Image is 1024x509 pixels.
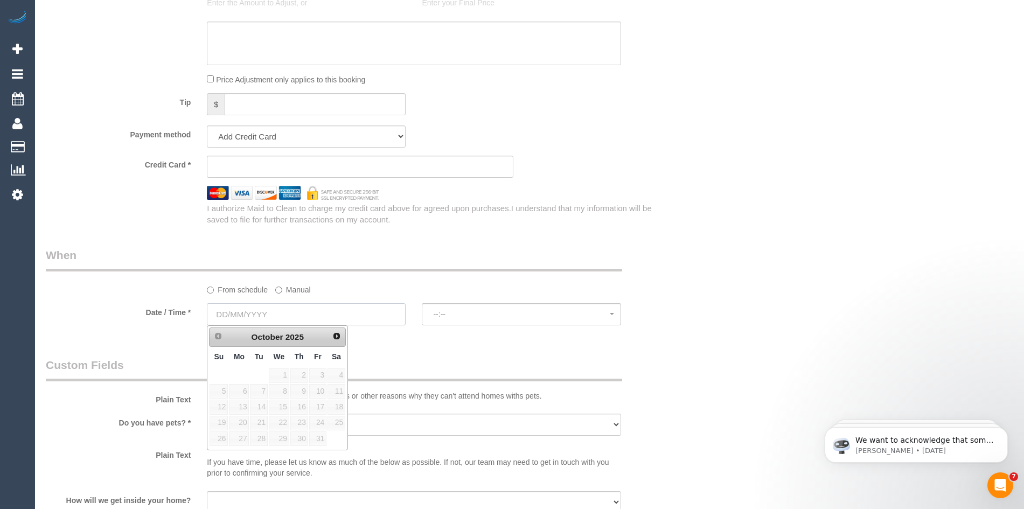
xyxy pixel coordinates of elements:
label: Do you have pets? * [38,414,199,428]
a: Prev [211,329,226,344]
span: 8 [269,384,289,399]
span: 25 [328,416,345,430]
span: 17 [309,400,326,414]
span: --:-- [433,310,609,318]
iframe: Intercom live chat [987,472,1013,498]
span: 23 [290,416,308,430]
span: 2 [290,368,308,383]
span: 6 [229,384,249,399]
p: Message from Ellie, sent 2w ago [47,41,186,51]
span: 28 [250,431,267,446]
span: Price Adjustment only applies to this booking [216,75,365,84]
span: 31 [309,431,326,446]
iframe: Secure card payment input frame [216,162,504,171]
label: Credit Card * [38,156,199,170]
span: Thursday [295,352,304,361]
span: $ [207,93,225,115]
input: DD/MM/YYYY [207,303,406,325]
span: 3 [309,368,326,383]
span: 12 [210,400,228,414]
span: 9 [290,384,308,399]
a: Next [329,329,344,344]
span: Tuesday [255,352,263,361]
span: 22 [269,416,289,430]
input: From schedule [207,287,214,294]
span: 24 [309,416,326,430]
span: 5 [210,384,228,399]
span: 13 [229,400,249,414]
span: Sunday [214,352,224,361]
span: Friday [314,352,322,361]
span: 7 [250,384,267,399]
span: Wednesday [274,352,285,361]
iframe: Intercom notifications message [809,405,1024,480]
span: 20 [229,416,249,430]
span: 29 [269,431,289,446]
img: credit cards [199,186,387,199]
label: Plain Text [38,391,199,405]
span: 2025 [285,332,304,341]
span: 10 [309,384,326,399]
span: October [251,332,283,341]
div: I authorize Maid to Clean to charge my credit card above for agreed upon purchases. [199,203,682,226]
label: Plain Text [38,446,199,461]
label: Manual [275,281,311,295]
span: 15 [269,400,289,414]
span: 19 [210,416,228,430]
label: Tip [38,93,199,108]
span: Next [332,332,341,340]
span: 1 [269,368,289,383]
label: From schedule [207,281,268,295]
span: 27 [229,431,249,446]
label: How will we get inside your home? [38,491,199,506]
legend: When [46,247,622,271]
button: --:-- [422,303,621,325]
span: 21 [250,416,267,430]
img: Automaid Logo [6,11,28,26]
span: We want to acknowledge that some users may be experiencing lag or slower performance in our softw... [47,31,185,179]
span: 26 [210,431,228,446]
span: 14 [250,400,267,414]
span: 18 [328,400,345,414]
span: Prev [214,332,222,340]
p: Some of our cleaning teams have allergies or other reasons why they can't attend homes withs pets. [207,391,621,401]
legend: Custom Fields [46,357,622,381]
span: Monday [234,352,245,361]
span: 11 [328,384,345,399]
span: 7 [1009,472,1018,481]
span: 4 [328,368,345,383]
label: Payment method [38,125,199,140]
span: 16 [290,400,308,414]
span: Saturday [332,352,341,361]
p: If you have time, please let us know as much of the below as possible. If not, our team may need ... [207,446,621,478]
input: Manual [275,287,282,294]
label: Date / Time * [38,303,199,318]
span: 30 [290,431,308,446]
